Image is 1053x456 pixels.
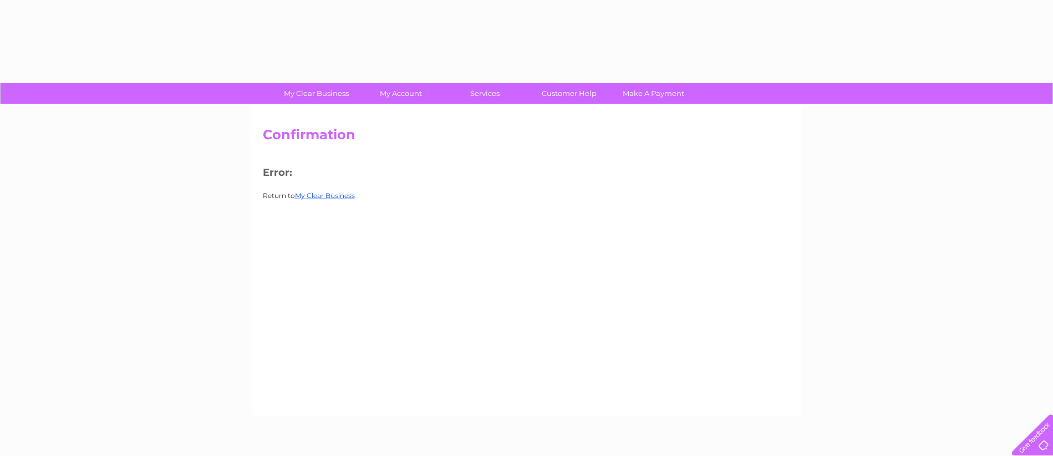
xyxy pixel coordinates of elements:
h2: Confirmation [263,127,791,148]
a: Make A Payment [608,83,699,104]
a: Services [439,83,531,104]
p: Return to [263,190,791,201]
h3: Error: [263,165,791,184]
a: My Account [355,83,446,104]
a: My Clear Business [271,83,362,104]
a: Customer Help [523,83,615,104]
a: My Clear Business [295,191,355,200]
